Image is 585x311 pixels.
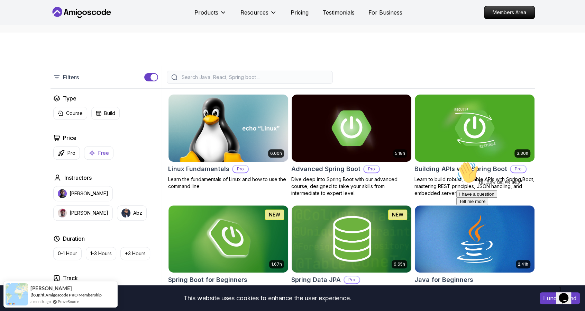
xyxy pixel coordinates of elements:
p: Free [98,150,109,157]
img: provesource social proof notification image [6,283,28,305]
p: [PERSON_NAME] [70,210,108,216]
p: Pro [364,166,379,172]
a: Java for Beginners card2.41hJava for BeginnersBeginner-friendly Java course for essential program... [414,205,535,301]
button: 0-1 Hour [53,247,82,260]
p: Pro [344,276,359,283]
button: Pro [53,146,80,160]
a: Spring Boot for Beginners card1.67hNEWSpring Boot for BeginnersBuild a CRUD API with Spring Boot ... [168,205,289,301]
p: +3 Hours [125,250,146,257]
p: Build [104,110,115,117]
a: Advanced Spring Boot card5.18hAdvanced Spring BootProDive deep into Spring Boot with our advanced... [291,94,412,197]
button: 1-3 Hours [86,247,116,260]
h2: Java for Beginners [414,275,473,285]
button: Resources [240,8,277,22]
img: instructor img [58,189,67,198]
h2: Track [63,274,78,282]
h2: Linux Fundamentals [168,164,229,174]
p: 3.30h [517,151,528,156]
button: Accept cookies [540,292,580,304]
img: Building APIs with Spring Boot card [415,95,534,162]
h2: Spring Boot for Beginners [168,275,247,285]
button: Build [91,107,120,120]
h2: Duration [63,234,85,243]
img: Java for Beginners card [415,205,534,273]
div: 👋Hi! How can we help?I have a questionTell me more [3,3,127,46]
button: instructor imgAbz [117,205,147,221]
img: :wave: [3,3,25,25]
iframe: chat widget [556,283,578,304]
button: +3 Hours [120,247,150,260]
p: Dive deep into Spring Boot with our advanced course, designed to take your skills from intermedia... [291,176,412,197]
p: Resources [240,8,268,17]
img: instructor img [58,208,67,217]
button: I have a question [3,32,44,39]
a: Pricing [291,8,309,17]
a: ProveSource [58,299,79,304]
p: NEW [269,211,280,218]
p: 1-3 Hours [90,250,112,257]
a: For Business [368,8,402,17]
span: a month ago [30,299,51,304]
iframe: chat widget [454,159,578,280]
a: Members Area [484,6,535,19]
input: Search Java, React, Spring boot ... [180,74,328,81]
span: Bought [30,292,45,297]
button: Course [53,107,87,120]
p: Members Area [484,6,534,19]
p: Abz [133,210,142,216]
button: instructor img[PERSON_NAME] [53,186,113,201]
span: Hi! How can we help? [3,21,68,26]
h2: Advanced Spring Boot [291,164,360,174]
h2: Type [63,94,76,103]
p: Pro [233,166,248,172]
p: [PERSON_NAME] [70,190,108,197]
p: Filters [63,73,79,81]
img: Spring Boot for Beginners card [168,205,288,273]
p: Pro [67,150,75,157]
p: 0-1 Hour [58,250,77,257]
button: Free [84,146,113,160]
p: 1.67h [271,261,282,267]
span: [PERSON_NAME] [30,285,72,291]
p: 5.18h [395,151,405,156]
img: instructor img [121,208,130,217]
p: 6.65h [394,261,405,267]
h2: Instructors [64,174,92,182]
p: 6.00h [270,151,282,156]
h2: Building APIs with Spring Boot [414,164,507,174]
p: Products [194,8,218,17]
h2: Spring Data JPA [291,275,341,285]
a: Spring Data JPA card6.65hNEWSpring Data JPAProMaster database management, advanced querying, and ... [291,205,412,301]
h2: Price [63,134,76,142]
button: instructor img[PERSON_NAME] [53,205,113,221]
div: This website uses cookies to enhance the user experience. [5,291,529,306]
a: Testimonials [322,8,355,17]
p: NEW [392,211,403,218]
a: Building APIs with Spring Boot card3.30hBuilding APIs with Spring BootProLearn to build robust, s... [414,94,535,197]
a: Linux Fundamentals card6.00hLinux FundamentalsProLearn the fundamentals of Linux and how to use t... [168,94,289,190]
p: Learn the fundamentals of Linux and how to use the command line [168,176,289,190]
a: Amigoscode PRO Membership [45,292,102,297]
img: Linux Fundamentals card [168,95,288,162]
img: Spring Data JPA card [292,205,411,273]
img: Advanced Spring Boot card [292,95,411,162]
p: Learn to build robust, scalable APIs with Spring Boot, mastering REST principles, JSON handling, ... [414,176,535,197]
button: Tell me more [3,39,35,46]
p: Course [66,110,83,117]
button: Products [194,8,227,22]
